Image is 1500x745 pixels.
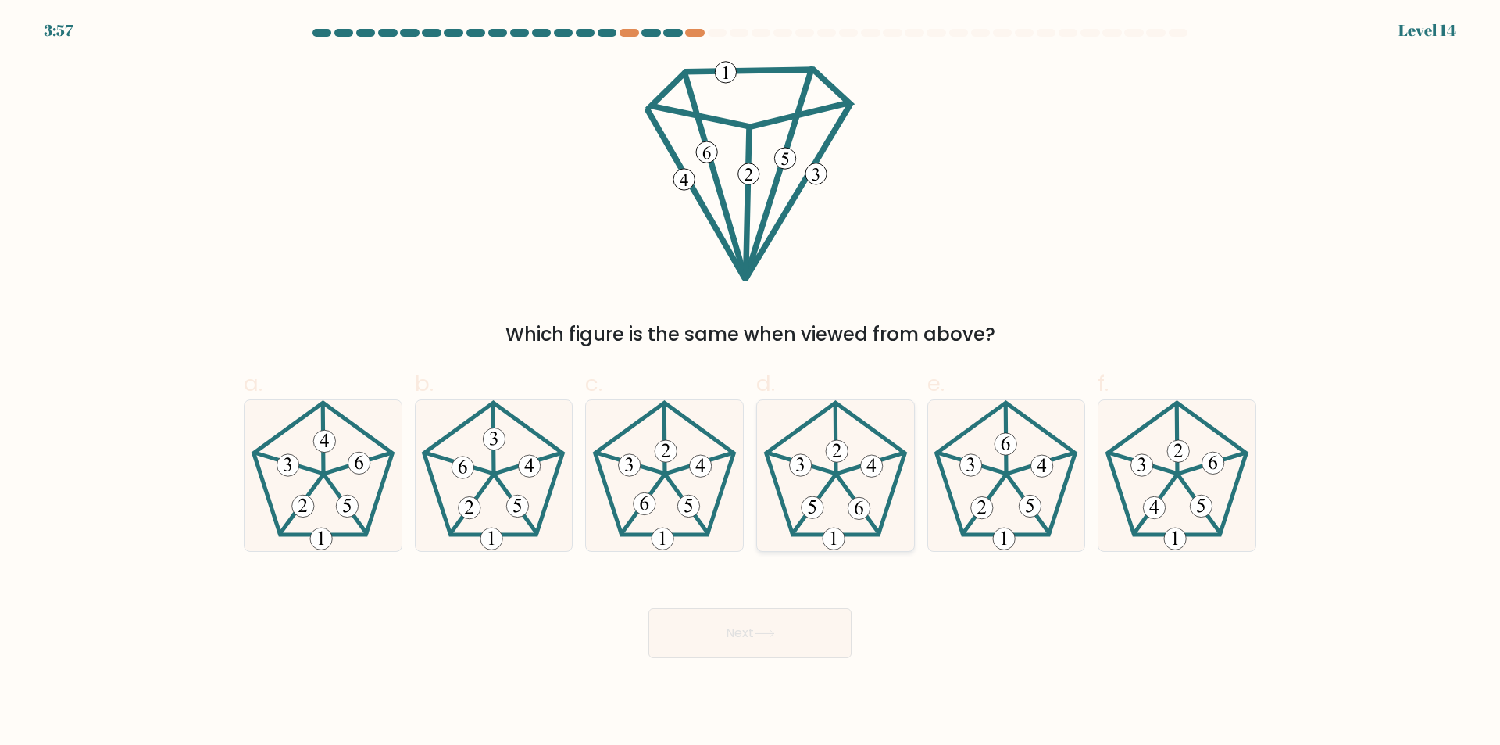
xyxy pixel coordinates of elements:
[1398,19,1456,42] div: Level 14
[44,19,73,42] div: 3:57
[244,368,262,399] span: a.
[648,608,852,658] button: Next
[927,368,945,399] span: e.
[415,368,434,399] span: b.
[585,368,602,399] span: c.
[756,368,775,399] span: d.
[1098,368,1109,399] span: f.
[253,321,1247,349] div: Which figure is the same when viewed from above?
